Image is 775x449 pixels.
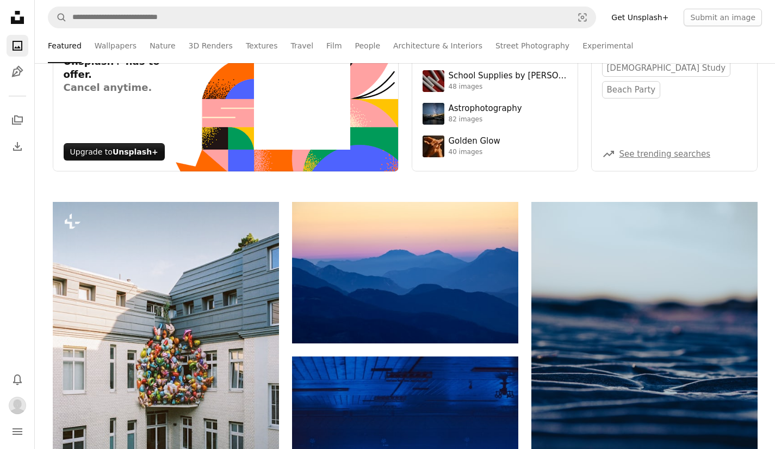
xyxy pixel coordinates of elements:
[292,267,518,277] a: Layered blue mountains under a pastel sky
[619,149,711,159] a: See trending searches
[449,83,567,91] div: 48 images
[113,147,158,156] strong: Unsplash+
[355,28,381,63] a: People
[7,421,28,442] button: Menu
[64,143,165,161] div: Upgrade to
[246,28,278,63] a: Textures
[449,71,567,82] div: School Supplies by [PERSON_NAME]
[605,9,675,26] a: Get Unsplash+
[449,148,500,157] div: 40 images
[9,397,26,414] img: Avatar of user Susan Jones
[7,109,28,131] a: Collections
[95,28,137,63] a: Wallpapers
[64,81,175,94] span: Cancel anytime.
[569,7,596,28] button: Visual search
[423,70,444,92] img: premium_photo-1715107534993-67196b65cde7
[423,70,567,92] a: School Supplies by [PERSON_NAME]48 images
[423,136,444,157] img: premium_photo-1754759085924-d6c35cb5b7a4
[7,136,28,157] a: Download History
[64,42,175,94] h3: Unlock everything Unsplash+ has to offer.
[48,7,67,28] button: Search Unsplash
[531,367,758,377] a: Rippled sand dunes under a twilight sky
[582,28,633,63] a: Experimental
[449,136,500,147] div: Golden Glow
[449,115,522,124] div: 82 images
[7,395,28,416] button: Profile
[150,28,175,63] a: Nature
[53,5,399,171] a: Unlock everything Unsplash+ has to offer.Cancel anytime.Upgrade toUnsplash+
[290,28,313,63] a: Travel
[7,35,28,57] a: Photos
[326,28,342,63] a: Film
[7,368,28,390] button: Notifications
[449,103,522,114] div: Astrophotography
[189,28,233,63] a: 3D Renders
[53,349,279,359] a: A large cluster of colorful balloons on a building facade.
[423,136,567,157] a: Golden Glow40 images
[48,7,596,28] form: Find visuals sitewide
[423,103,444,125] img: photo-1538592487700-be96de73306f
[602,59,731,77] a: [DEMOGRAPHIC_DATA] study
[393,28,482,63] a: Architecture & Interiors
[7,7,28,30] a: Home — Unsplash
[495,28,569,63] a: Street Photography
[423,103,567,125] a: Astrophotography82 images
[292,202,518,343] img: Layered blue mountains under a pastel sky
[684,9,762,26] button: Submit an image
[602,81,661,99] a: beach party
[7,61,28,83] a: Illustrations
